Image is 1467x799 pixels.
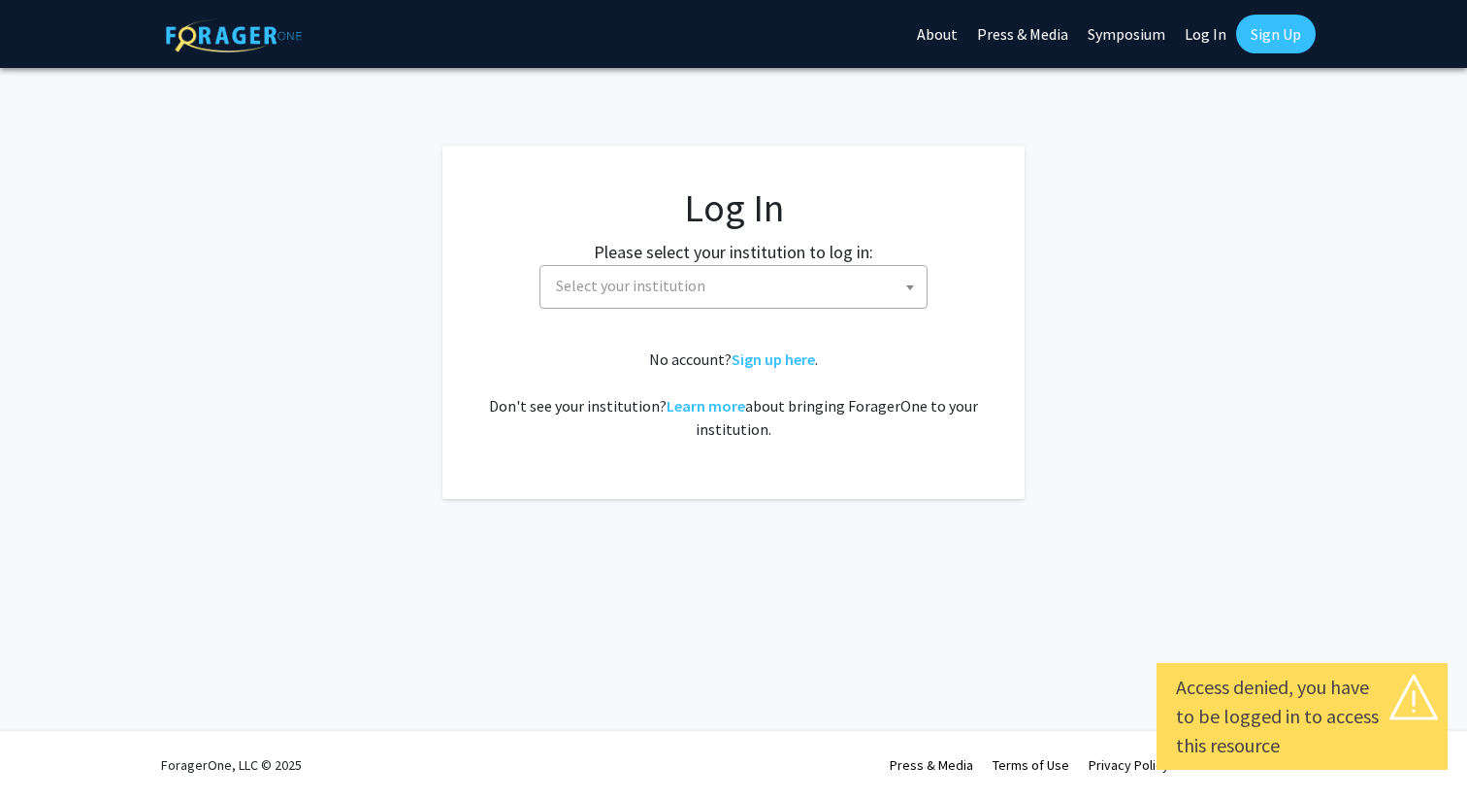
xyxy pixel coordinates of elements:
[556,276,705,295] span: Select your institution
[166,18,302,52] img: ForagerOne Logo
[1089,756,1169,774] a: Privacy Policy
[539,265,928,309] span: Select your institution
[1236,15,1316,53] a: Sign Up
[993,756,1069,774] a: Terms of Use
[161,731,302,799] div: ForagerOne, LLC © 2025
[594,239,873,265] label: Please select your institution to log in:
[667,396,745,416] a: Learn more about bringing ForagerOne to your institution
[481,184,986,231] h1: Log In
[548,266,927,306] span: Select your institution
[481,348,986,441] div: No account? . Don't see your institution? about bringing ForagerOne to your institution.
[732,350,815,369] a: Sign up here
[1176,673,1428,760] div: Access denied, you have to be logged in to access this resource
[890,756,973,774] a: Press & Media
